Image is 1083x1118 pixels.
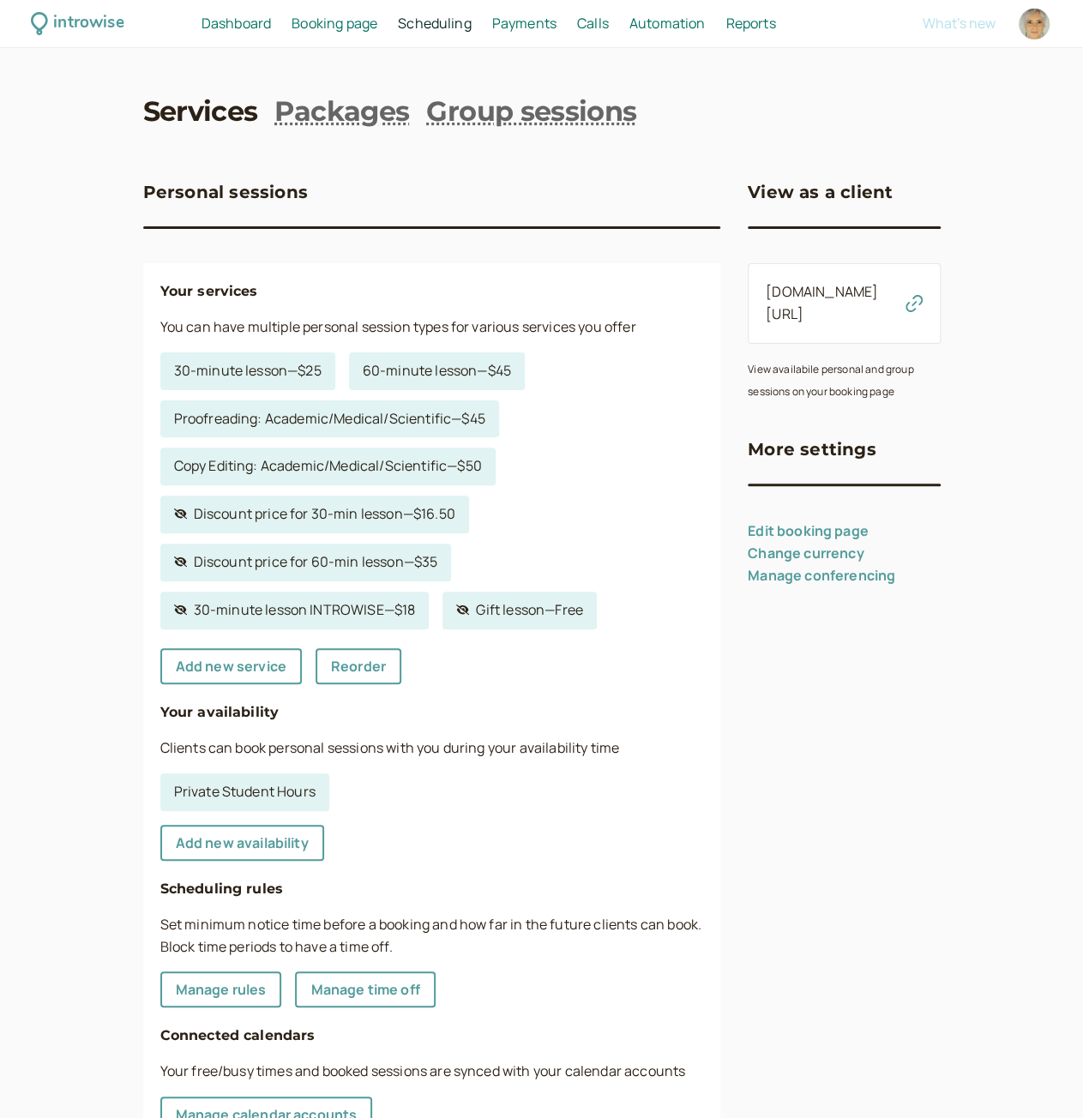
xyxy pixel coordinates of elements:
[492,14,557,33] span: Payments
[31,10,124,37] a: introwise
[202,13,271,35] a: Dashboard
[725,13,775,35] a: Reports
[160,280,704,303] h4: Your services
[160,971,282,1007] a: Manage rules
[748,566,895,585] a: Manage conferencing
[748,362,913,399] small: View availabile personal and group sessions on your booking page
[748,178,893,206] h3: View as a client
[160,496,469,533] a: Discount price for 30-min lesson—$16.50
[292,14,377,33] span: Booking page
[160,544,452,581] a: Discount price for 60-min lesson—$35
[748,436,876,463] h3: More settings
[274,93,409,131] a: Packages
[492,13,557,35] a: Payments
[160,737,704,760] p: Clients can book personal sessions with you during your availability time
[923,15,996,31] button: What's new
[160,878,704,900] h4: Scheduling rules
[160,773,329,811] a: Private Student Hours
[143,93,258,131] a: Services
[997,1036,1083,1118] iframe: Chat Widget
[143,178,308,206] h3: Personal sessions
[577,14,609,33] span: Calls
[295,971,435,1007] a: Manage time off
[629,14,706,33] span: Automation
[160,592,430,629] a: 30-minute lesson INTROWISE—$18
[292,13,377,35] a: Booking page
[398,13,472,35] a: Scheduling
[725,14,775,33] span: Reports
[202,14,271,33] span: Dashboard
[160,316,704,339] p: You can have multiple personal session types for various services you offer
[160,701,704,724] h4: Your availability
[1016,6,1052,42] a: Account
[316,648,401,684] a: Reorder
[629,13,706,35] a: Automation
[160,1061,704,1083] p: Your free/busy times and booked sessions are synced with your calendar accounts
[398,14,472,33] span: Scheduling
[160,825,324,861] a: Add new availability
[349,352,525,390] a: 60-minute lesson—$45
[748,521,869,540] a: Edit booking page
[766,282,878,323] a: [DOMAIN_NAME][URL]
[53,10,123,37] div: introwise
[577,13,609,35] a: Calls
[160,648,302,684] a: Add new service
[442,592,597,629] a: Gift lesson—Free
[160,1025,704,1047] h4: Connected calendars
[748,544,863,562] a: Change currency
[923,14,996,33] span: What's new
[426,93,636,131] a: Group sessions
[160,352,335,390] a: 30-minute lesson—$25
[160,448,496,485] a: Copy Editing: Academic/Medical/Scientific—$50
[160,914,704,959] p: Set minimum notice time before a booking and how far in the future clients can book. Block time p...
[160,400,499,438] a: Proofreading: Academic/Medical/Scientific—$45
